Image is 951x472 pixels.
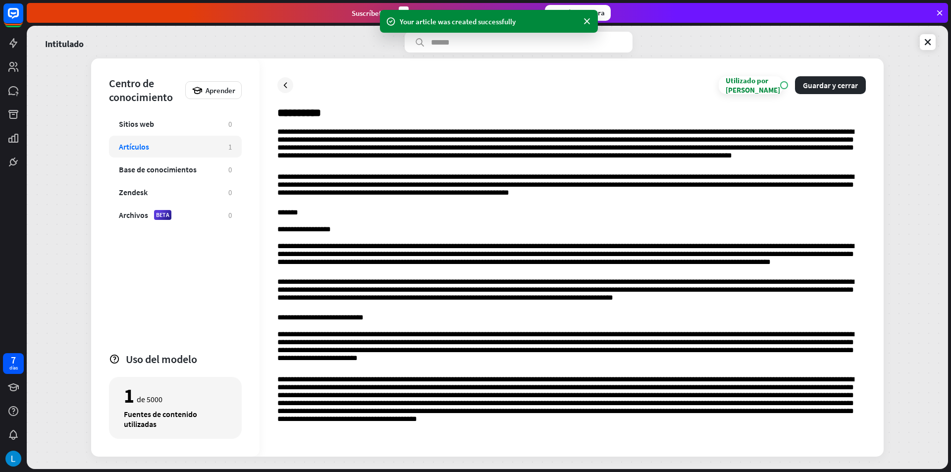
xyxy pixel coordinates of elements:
font: Suscríbete ahora [551,8,605,17]
font: 3 [402,8,406,18]
font: días [9,365,18,371]
button: Abrir el widget de chat LiveChat [8,4,38,34]
div: Your article was created successfully [400,16,578,27]
font: 7 [11,354,16,366]
font: Suscríbete en [352,8,395,18]
a: 7 días [3,353,24,374]
font: días para obtener tu primer mes por $1 [413,8,537,18]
